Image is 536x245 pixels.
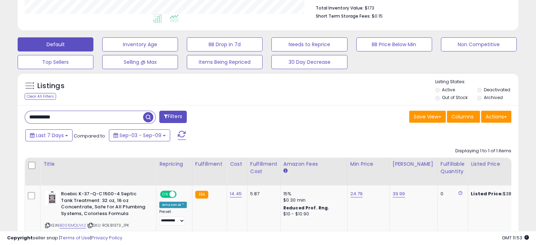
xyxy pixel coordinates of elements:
span: OFF [175,191,187,197]
a: 14.45 [230,190,242,197]
label: Deactivated [483,87,510,93]
div: Cost [230,160,244,168]
button: Inventory Age [102,37,178,51]
b: Total Inventory Value: [316,5,364,11]
p: Listing States: [435,79,518,85]
button: BB Price Below Min [356,37,432,51]
div: 0 [440,191,462,197]
button: Selling @ Max [102,55,178,69]
div: [PERSON_NAME] [393,160,435,168]
small: FBA [195,191,208,198]
div: seller snap | | [7,235,122,241]
span: Columns [451,113,474,120]
a: B006MQUVI2 [60,222,86,228]
button: Top Sellers [18,55,93,69]
label: Out of Stock [442,94,468,100]
span: $0.15 [372,13,383,19]
div: Amazon AI * [159,202,187,208]
small: Amazon Fees. [283,168,288,174]
div: Fulfillment Cost [250,160,277,175]
button: Filters [159,111,187,123]
button: Save View [409,111,446,123]
div: $0.30 min [283,197,342,203]
button: Sep-03 - Sep-09 [109,129,170,141]
span: Compared to: [74,133,106,139]
div: 5.87 [250,191,275,197]
div: Displaying 1 to 1 of 1 items [455,148,511,154]
span: 2025-09-17 11:53 GMT [502,234,529,241]
a: 24.79 [350,190,363,197]
div: Min Price [350,160,387,168]
span: Last 7 Days [36,132,64,139]
strong: Copyright [7,234,33,241]
b: Short Term Storage Fees: [316,13,371,19]
a: Terms of Use [60,234,90,241]
div: Title [43,160,153,168]
b: Listed Price: [471,190,503,197]
button: Non Competitive [441,37,517,51]
div: Clear All Filters [25,93,56,100]
b: Reduced Prof. Rng. [283,205,329,211]
button: Columns [447,111,480,123]
label: Active [442,87,455,93]
div: 15% [283,191,342,197]
label: Archived [483,94,503,100]
button: Needs to Reprice [271,37,347,51]
div: Amazon Fees [283,160,344,168]
div: Repricing [159,160,189,168]
h5: Listings [37,81,64,91]
span: ON [161,191,170,197]
div: $10 - $10.90 [283,211,342,217]
span: Sep-03 - Sep-09 [119,132,161,139]
button: Default [18,37,93,51]
div: Listed Price [471,160,532,168]
div: Preset: [159,209,187,225]
button: Items Being Repriced [187,55,263,69]
span: | SKU: ROE81373_1PK [87,222,129,228]
li: $173 [316,3,506,12]
div: Fulfillable Quantity [440,160,465,175]
div: $38.86 [471,191,529,197]
button: 30 Day Decrease [271,55,347,69]
button: Actions [481,111,511,123]
button: Last 7 Days [25,129,73,141]
b: Roebic K-37-Q-C1500-4 Septic Tank Treatment: 32 oz, 16 oz Concentrate, Safe for All Plumbing Syst... [61,191,147,219]
button: BB Drop in 7d [187,37,263,51]
div: Fulfillment [195,160,224,168]
a: Privacy Policy [91,234,122,241]
a: 39.99 [393,190,405,197]
img: 41IsQGsBD9L._SL40_.jpg [45,191,59,205]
